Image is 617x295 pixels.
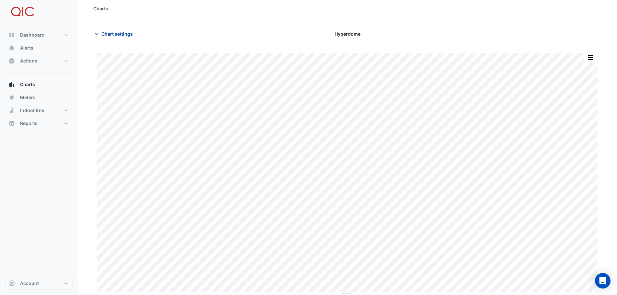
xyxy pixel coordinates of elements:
[8,107,15,114] app-icon: Indoor Env
[5,117,73,130] button: Reports
[20,45,33,51] span: Alerts
[101,30,133,37] span: Chart settings
[8,81,15,88] app-icon: Charts
[5,91,73,104] button: Meters
[20,32,45,38] span: Dashboard
[8,5,37,18] img: Company Logo
[5,28,73,41] button: Dashboard
[93,5,108,12] div: Charts
[5,41,73,54] button: Alerts
[5,104,73,117] button: Indoor Env
[8,45,15,51] app-icon: Alerts
[20,81,35,88] span: Charts
[20,107,44,114] span: Indoor Env
[584,53,597,62] button: More Options
[5,277,73,290] button: Account
[5,54,73,67] button: Actions
[5,78,73,91] button: Charts
[93,28,137,40] button: Chart settings
[8,120,15,127] app-icon: Reports
[595,273,611,289] div: Open Intercom Messenger
[8,32,15,38] app-icon: Dashboard
[8,94,15,101] app-icon: Meters
[20,120,38,127] span: Reports
[20,94,36,101] span: Meters
[8,58,15,64] app-icon: Actions
[20,58,37,64] span: Actions
[20,280,39,287] span: Account
[335,30,360,37] span: Hyperdome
